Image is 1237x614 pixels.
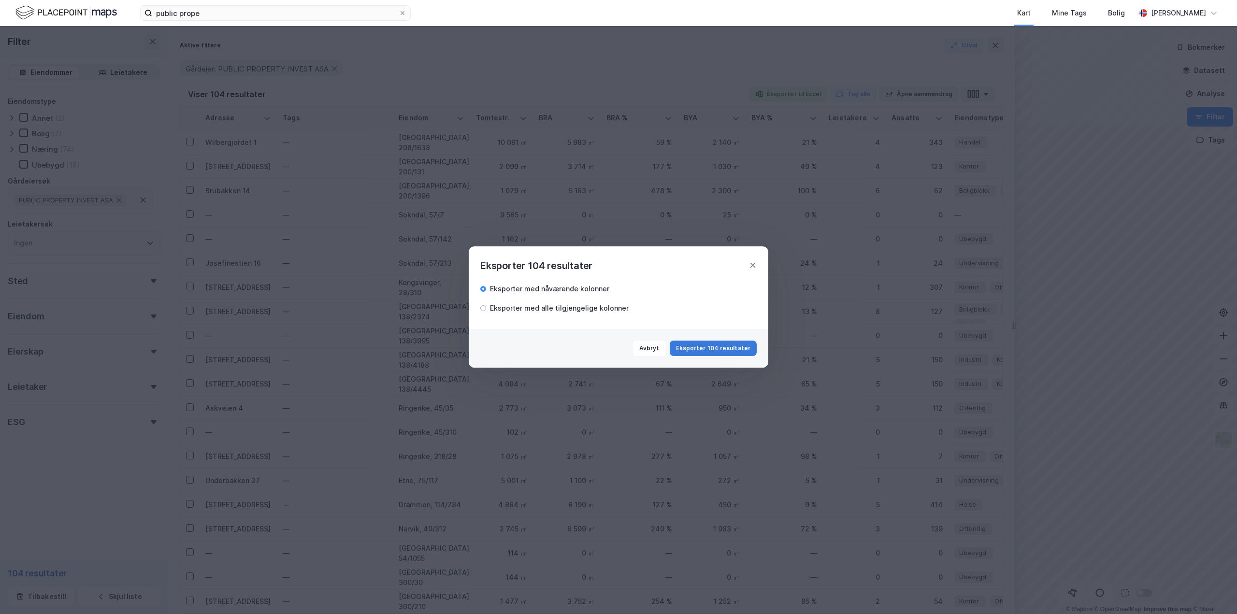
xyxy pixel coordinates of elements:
div: Kart [1017,7,1031,19]
div: [PERSON_NAME] [1151,7,1206,19]
div: Eksporter med nåværende kolonner [490,283,609,295]
iframe: Chat Widget [1189,568,1237,614]
div: Kontrollprogram for chat [1189,568,1237,614]
div: Mine Tags [1052,7,1087,19]
button: Avbryt [633,341,666,356]
div: Eksporter 104 resultater [480,258,592,273]
input: Søk på adresse, matrikkel, gårdeiere, leietakere eller personer [152,6,399,20]
button: Eksporter 104 resultater [670,341,757,356]
div: Eksporter med alle tilgjengelige kolonner [490,302,629,314]
div: Bolig [1108,7,1125,19]
img: logo.f888ab2527a4732fd821a326f86c7f29.svg [15,4,117,21]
